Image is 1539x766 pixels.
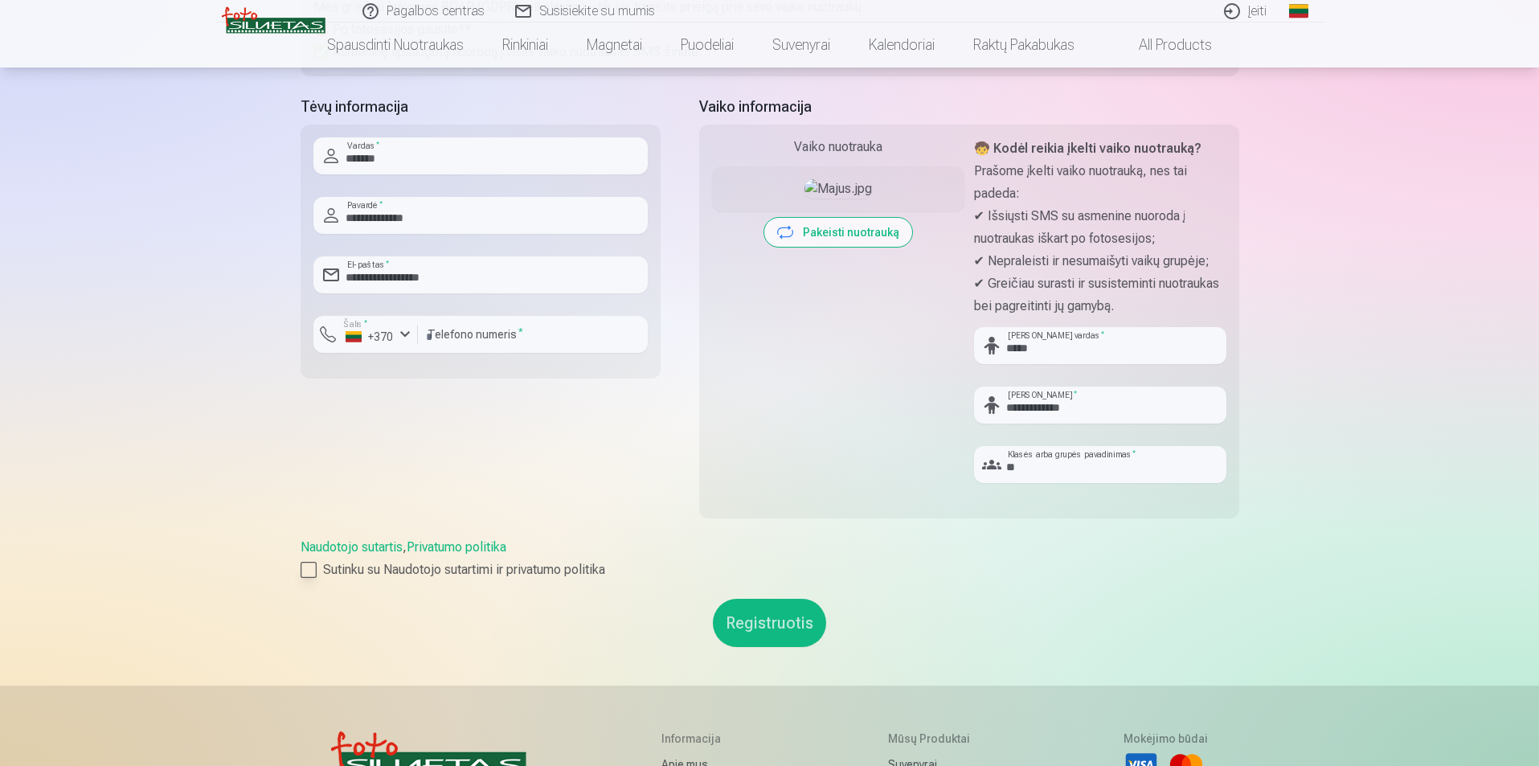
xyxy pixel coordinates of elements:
a: Rinkiniai [483,23,567,68]
label: Šalis [339,318,372,330]
a: Privatumo politika [407,539,506,555]
strong: 🧒 Kodėl reikia įkelti vaiko nuotrauką? [974,141,1201,156]
div: Vaiko nuotrauka [712,137,964,157]
a: Suvenyrai [753,23,849,68]
img: /v3 [222,6,325,34]
a: Kalendoriai [849,23,954,68]
p: ✔ Nepraleisti ir nesumaišyti vaikų grupėje; [974,250,1226,272]
button: Šalis*+370 [313,316,418,353]
p: ✔ Greičiau surasti ir susisteminti nuotraukas bei pagreitinti jų gamybą. [974,272,1226,317]
h5: Mokėjimo būdai [1124,731,1208,747]
img: Majus.jpg [804,179,872,199]
button: Pakeisti nuotrauką [764,218,912,247]
div: , [301,538,1239,580]
p: ✔ Išsiųsti SMS su asmenine nuoroda į nuotraukas iškart po fotosesijos; [974,205,1226,250]
a: Naudotojo sutartis [301,539,403,555]
label: Sutinku su Naudotojo sutartimi ir privatumo politika [301,560,1239,580]
h5: Tėvų informacija [301,96,661,118]
a: Raktų pakabukas [954,23,1094,68]
a: All products [1094,23,1231,68]
a: Spausdinti nuotraukas [308,23,483,68]
h5: Informacija [661,731,768,747]
h5: Mūsų produktai [888,731,1005,747]
a: Puodeliai [661,23,753,68]
a: Magnetai [567,23,661,68]
div: +370 [346,329,394,345]
button: Registruotis [713,599,826,647]
p: Prašome įkelti vaiko nuotrauką, nes tai padeda: [974,160,1226,205]
h5: Vaiko informacija [699,96,1239,118]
